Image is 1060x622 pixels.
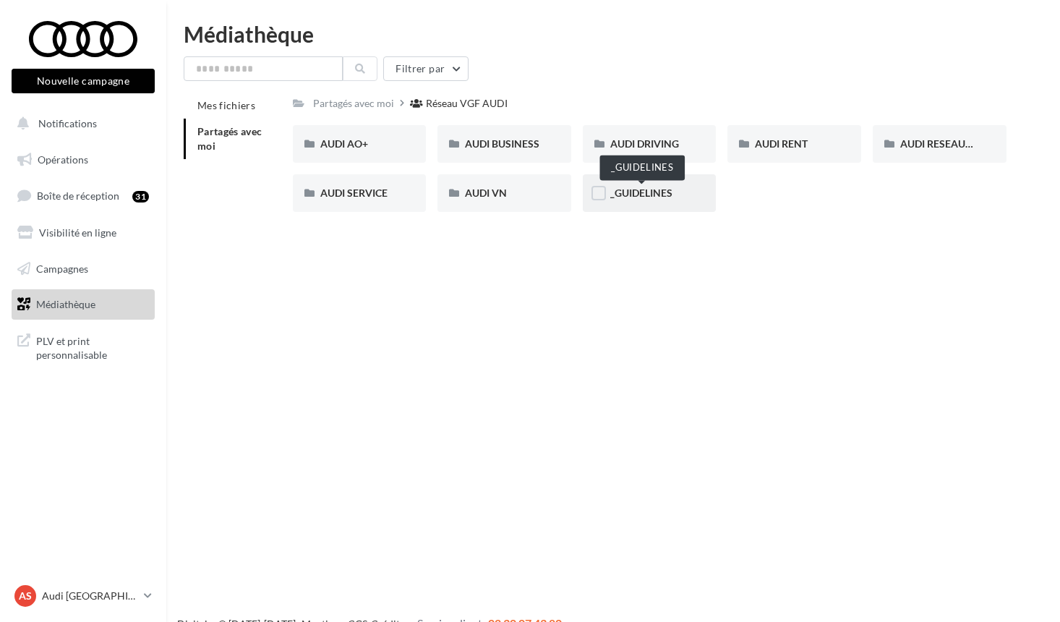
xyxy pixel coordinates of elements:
span: AUDI BUSINESS [465,137,539,150]
a: Boîte de réception31 [9,180,158,211]
a: Médiathèque [9,289,158,320]
span: _GUIDELINES [610,187,672,199]
a: Visibilité en ligne [9,218,158,248]
span: AUDI RESEAUX SOCIAUX [900,137,1020,150]
span: AS [19,589,32,603]
span: Médiathèque [36,298,95,310]
a: PLV et print personnalisable [9,325,158,368]
span: Partagés avec moi [197,125,262,152]
span: AUDI AO+ [320,137,368,150]
button: Filtrer par [383,56,469,81]
span: Mes fichiers [197,99,255,111]
a: Campagnes [9,254,158,284]
div: 31 [132,191,149,203]
span: Campagnes [36,262,88,274]
div: Partagés avec moi [313,96,394,111]
span: Notifications [38,117,97,129]
span: Visibilité en ligne [39,226,116,239]
span: AUDI RENT [755,137,808,150]
span: Boîte de réception [37,189,119,202]
span: Opérations [38,153,88,166]
button: Notifications [9,108,152,139]
a: AS Audi [GEOGRAPHIC_DATA] [12,582,155,610]
span: AUDI DRIVING [610,137,679,150]
p: Audi [GEOGRAPHIC_DATA] [42,589,138,603]
span: PLV et print personnalisable [36,331,149,362]
button: Nouvelle campagne [12,69,155,93]
span: AUDI SERVICE [320,187,388,199]
a: Opérations [9,145,158,175]
div: _GUIDELINES [599,155,685,180]
span: AUDI VN [465,187,507,199]
div: Médiathèque [184,23,1043,45]
div: Réseau VGF AUDI [426,96,508,111]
